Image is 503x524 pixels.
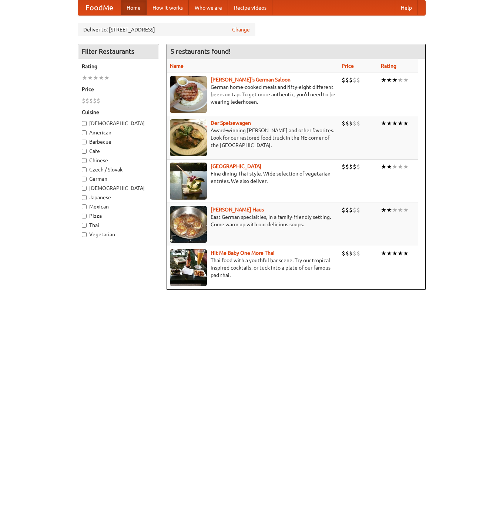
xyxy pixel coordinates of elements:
a: Der Speisewagen [211,120,251,126]
li: $ [356,119,360,127]
li: ★ [386,206,392,214]
li: $ [349,76,353,84]
input: Japanese [82,195,87,200]
a: Help [395,0,418,15]
input: Barbecue [82,140,87,144]
img: satay.jpg [170,163,207,200]
p: Fine dining Thai-style. Wide selection of vegetarian entrées. We also deliver. [170,170,336,185]
label: Czech / Slovak [82,166,155,173]
li: $ [345,76,349,84]
li: $ [345,206,349,214]
input: Vegetarian [82,232,87,237]
li: ★ [381,119,386,127]
li: $ [342,249,345,257]
label: [DEMOGRAPHIC_DATA] [82,184,155,192]
label: [DEMOGRAPHIC_DATA] [82,120,155,127]
label: American [82,129,155,136]
label: Barbecue [82,138,155,146]
li: ★ [381,163,386,171]
h5: Rating [82,63,155,70]
input: American [82,130,87,135]
li: $ [349,119,353,127]
li: ★ [392,163,398,171]
li: ★ [87,74,93,82]
li: ★ [381,76,386,84]
li: ★ [104,74,110,82]
li: ★ [381,249,386,257]
p: German home-cooked meals and fifty-eight different beers on tap. To get more authentic, you'd nee... [170,83,336,106]
p: Award-winning [PERSON_NAME] and other favorites. Look for our restored food truck in the NE corne... [170,127,336,149]
li: $ [342,76,345,84]
li: $ [93,97,97,105]
li: $ [353,163,356,171]
input: Chinese [82,158,87,163]
li: $ [82,97,85,105]
input: Thai [82,223,87,228]
label: Thai [82,221,155,229]
a: Hit Me Baby One More Thai [211,250,275,256]
li: ★ [392,249,398,257]
li: ★ [93,74,98,82]
li: ★ [386,119,392,127]
input: [DEMOGRAPHIC_DATA] [82,121,87,126]
li: ★ [398,119,403,127]
li: $ [349,206,353,214]
p: Thai food with a youthful bar scene. Try our tropical inspired cocktails, or tuck into a plate of... [170,257,336,279]
li: ★ [386,163,392,171]
div: Deliver to: [STREET_ADDRESS] [78,23,255,36]
img: babythai.jpg [170,249,207,286]
label: Pizza [82,212,155,220]
a: [PERSON_NAME] Haus [211,207,264,213]
li: $ [349,163,353,171]
li: $ [356,76,360,84]
a: How it works [147,0,189,15]
li: ★ [398,249,403,257]
li: $ [356,163,360,171]
ng-pluralize: 5 restaurants found! [171,48,231,55]
li: ★ [386,76,392,84]
a: Recipe videos [228,0,272,15]
input: German [82,177,87,181]
p: East German specialties, in a family-friendly setting. Come warm up with our delicious soups. [170,213,336,228]
li: ★ [398,163,403,171]
li: $ [89,97,93,105]
li: ★ [82,74,87,82]
li: ★ [403,249,409,257]
li: $ [353,249,356,257]
li: ★ [381,206,386,214]
li: $ [356,206,360,214]
a: Rating [381,63,396,69]
li: $ [345,119,349,127]
li: $ [345,249,349,257]
li: $ [356,249,360,257]
li: ★ [403,76,409,84]
label: Japanese [82,194,155,201]
a: Name [170,63,184,69]
a: [PERSON_NAME]'s German Saloon [211,77,291,83]
li: $ [97,97,100,105]
a: Home [121,0,147,15]
a: [GEOGRAPHIC_DATA] [211,163,261,169]
a: Change [232,26,250,33]
img: kohlhaus.jpg [170,206,207,243]
li: ★ [403,119,409,127]
a: Who we are [189,0,228,15]
label: Mexican [82,203,155,210]
li: ★ [386,249,392,257]
li: $ [342,119,345,127]
li: $ [342,163,345,171]
li: ★ [392,76,398,84]
img: esthers.jpg [170,76,207,113]
li: $ [353,119,356,127]
img: speisewagen.jpg [170,119,207,156]
h5: Price [82,86,155,93]
label: Cafe [82,147,155,155]
input: [DEMOGRAPHIC_DATA] [82,186,87,191]
li: ★ [398,76,403,84]
label: Vegetarian [82,231,155,238]
h4: Filter Restaurants [78,44,159,59]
